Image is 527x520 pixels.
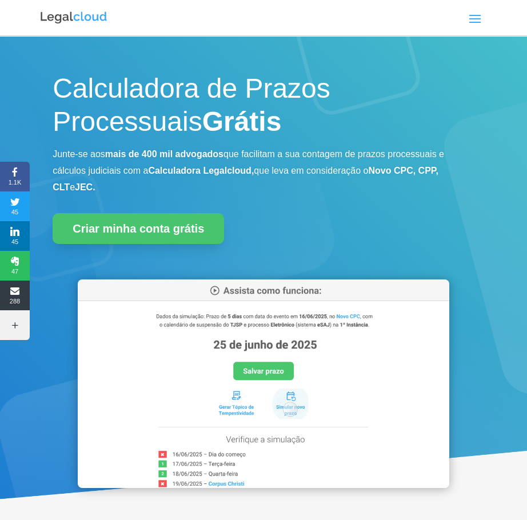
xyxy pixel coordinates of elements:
b: mais de 400 mil advogados [105,149,223,159]
img: Calculadora de Prazos Processuais da Legalcloud [78,279,449,488]
img: Logo da Legalcloud [39,10,108,25]
p: Junte-se aos que facilitam a sua contagem de prazos processuais e cálculos judiciais com a que le... [53,146,474,195]
b: JEC. [75,182,95,192]
a: Criar minha conta grátis [53,213,224,244]
strong: Grátis [202,106,282,137]
a: Calculadora de Prazos Processuais da Legalcloud [78,480,449,490]
h1: Calculadora de Prazos Processuais [53,72,474,143]
b: Novo CPC, CPP, CLT [53,166,438,192]
b: Calculadora Legalcloud, [148,166,254,175]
